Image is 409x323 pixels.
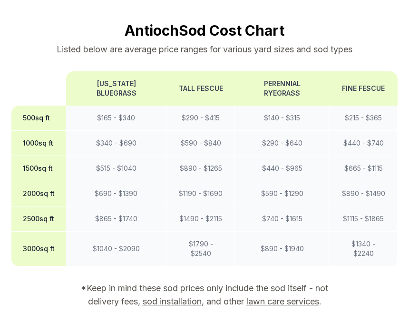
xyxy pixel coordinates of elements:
th: 500 sq ft [11,106,66,131]
td: $ 590 - $ 840 [166,131,235,156]
th: 1000 sq ft [11,131,66,156]
td: $ 290 - $ 415 [166,106,235,131]
td: $ 1115 - $ 1865 [330,206,398,232]
th: [US_STATE] Bluegrass [66,71,166,106]
td: $ 290 - $ 640 [235,131,330,156]
td: $ 890 - $ 1265 [166,156,235,181]
td: $ 890 - $ 1940 [235,232,330,266]
td: $ 590 - $ 1290 [235,181,330,206]
td: $ 165 - $ 340 [66,106,166,131]
td: $ 515 - $ 1040 [66,156,166,181]
td: $ 690 - $ 1390 [66,181,166,206]
a: sod installation [143,296,202,306]
th: Perennial Ryegrass [235,71,330,106]
th: Tall Fescue [166,71,235,106]
td: $ 890 - $ 1490 [330,181,398,206]
td: $ 440 - $ 965 [235,156,330,181]
td: $ 1190 - $ 1690 [166,181,235,206]
td: $ 1040 - $ 2090 [66,232,166,266]
td: $ 340 - $ 690 [66,131,166,156]
th: 1500 sq ft [11,156,66,181]
td: $ 140 - $ 315 [235,106,330,131]
p: Listed below are average price ranges for various yard sizes and sod types [11,43,398,56]
td: $ 665 - $ 1115 [330,156,398,181]
td: $ 215 - $ 365 [330,106,398,131]
h2: Antioch Sod Cost Chart [11,22,398,39]
td: $ 865 - $ 1740 [66,206,166,232]
th: 3000 sq ft [11,232,66,266]
td: $ 440 - $ 740 [330,131,398,156]
td: $ 1790 - $ 2540 [166,232,235,266]
td: $ 1490 - $ 2115 [166,206,235,232]
th: 2000 sq ft [11,181,66,206]
td: $ 740 - $ 1615 [235,206,330,232]
a: lawn care services [246,296,319,306]
p: *Keep in mind these sod prices only include the sod itself - not delivery fees, , and other . [68,282,341,308]
td: $ 1340 - $ 2240 [330,232,398,266]
th: Fine Fescue [330,71,398,106]
th: 2500 sq ft [11,206,66,232]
